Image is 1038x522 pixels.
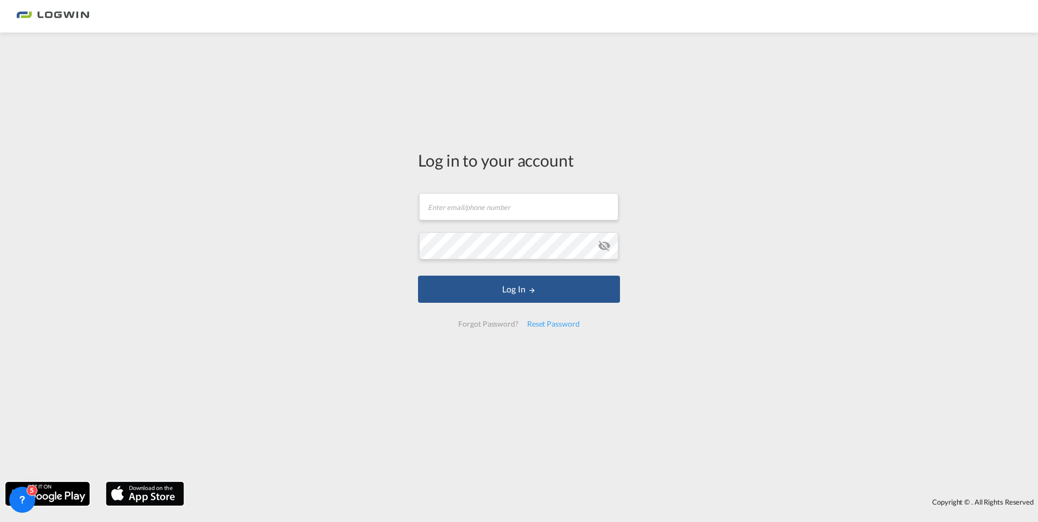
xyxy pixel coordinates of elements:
[598,239,611,252] md-icon: icon-eye-off
[189,493,1038,511] div: Copyright © . All Rights Reserved
[454,314,522,334] div: Forgot Password?
[418,276,620,303] button: LOGIN
[105,481,185,507] img: apple.png
[4,481,91,507] img: google.png
[419,193,618,220] input: Enter email/phone number
[523,314,584,334] div: Reset Password
[418,149,620,171] div: Log in to your account
[16,4,90,29] img: bc73a0e0d8c111efacd525e4c8ad7d32.png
